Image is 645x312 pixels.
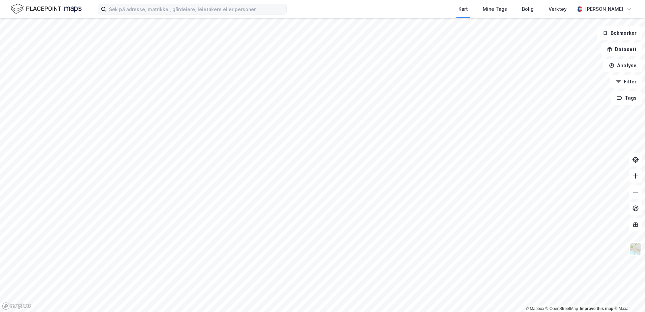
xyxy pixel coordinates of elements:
[11,3,82,15] img: logo.f888ab2527a4732fd821a326f86c7f29.svg
[585,5,623,13] div: [PERSON_NAME]
[458,5,468,13] div: Kart
[526,306,544,311] a: Mapbox
[2,302,32,310] a: Mapbox homepage
[629,242,642,255] img: Z
[483,5,507,13] div: Mine Tags
[522,5,534,13] div: Bolig
[597,26,642,40] button: Bokmerker
[106,4,286,14] input: Søk på adresse, matrikkel, gårdeiere, leietakere eller personer
[611,280,645,312] div: Kontrollprogram for chat
[611,280,645,312] iframe: Chat Widget
[603,59,642,72] button: Analyse
[580,306,613,311] a: Improve this map
[549,5,567,13] div: Verktøy
[545,306,578,311] a: OpenStreetMap
[601,43,642,56] button: Datasett
[611,91,642,105] button: Tags
[610,75,642,88] button: Filter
